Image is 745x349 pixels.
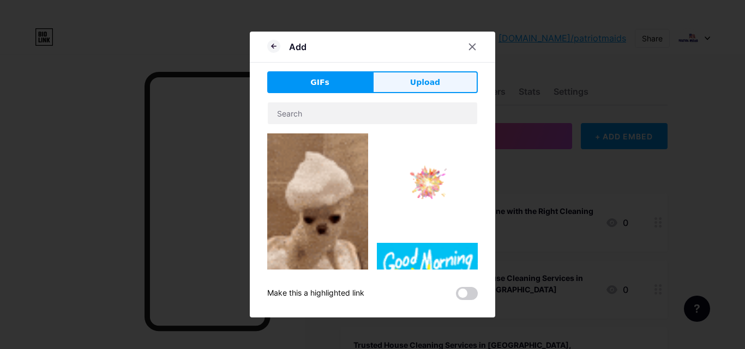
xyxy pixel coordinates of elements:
button: Upload [372,71,478,93]
span: Upload [410,77,440,88]
button: GIFs [267,71,372,93]
span: GIFs [310,77,329,88]
div: Add [289,40,307,53]
img: Gihpy [267,133,368,313]
input: Search [268,102,477,124]
img: Gihpy [377,133,478,234]
img: Gihpy [377,243,478,344]
div: Make this a highlighted link [267,287,364,300]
